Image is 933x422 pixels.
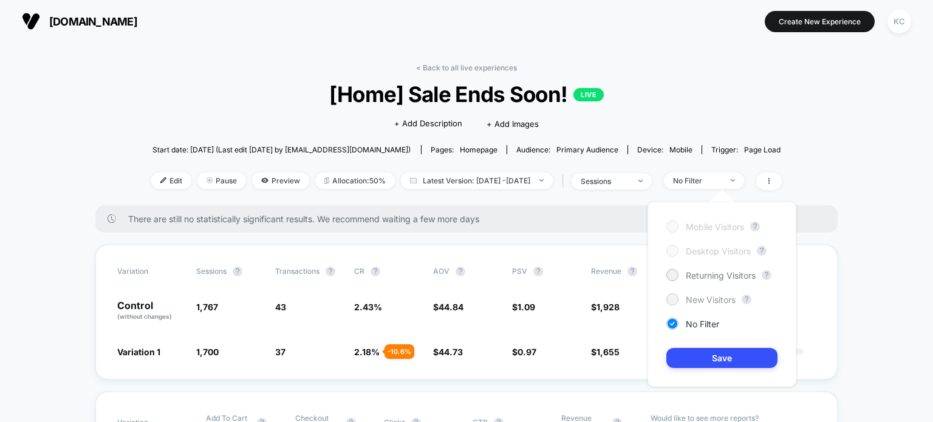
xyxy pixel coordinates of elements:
img: end [638,180,643,182]
span: Sessions [196,267,227,276]
p: Control [117,301,184,321]
img: rebalance [324,177,329,184]
span: 1,700 [196,347,219,357]
img: calendar [410,177,417,183]
span: (without changes) [117,313,172,320]
button: ? [326,267,335,276]
span: Desktop Visitors [686,246,751,256]
span: | [559,172,572,190]
span: PSV [512,267,527,276]
button: [DOMAIN_NAME] [18,12,141,31]
img: edit [160,177,166,183]
span: AOV [433,267,449,276]
span: $ [591,347,620,357]
span: [Home] Sale Ends Soon! [183,81,750,107]
span: No Filter [686,319,719,329]
span: Variation 1 [117,347,160,357]
span: New Visitors [686,294,736,305]
span: 1,767 [196,302,218,312]
button: ? [371,267,380,276]
button: KC [884,9,915,34]
span: Returning Visitors [686,270,756,281]
img: end [207,177,213,183]
span: Start date: [DATE] (Last edit [DATE] by [EMAIL_ADDRESS][DOMAIN_NAME]) [152,145,411,154]
div: No Filter [673,176,722,185]
span: homepage [460,145,497,154]
span: Variation [117,267,184,276]
span: Primary Audience [556,145,618,154]
button: ? [533,267,543,276]
span: Allocation: 50% [315,172,395,189]
div: Pages: [431,145,497,154]
span: Transactions [275,267,320,276]
span: 43 [275,302,286,312]
button: ? [456,267,465,276]
button: ? [762,270,771,280]
span: $ [433,302,463,312]
p: LIVE [573,88,604,101]
span: Device: [627,145,702,154]
span: There are still no statistically significant results. We recommend waiting a few more days [128,214,813,224]
span: Revenue [591,267,621,276]
div: KC [887,10,911,33]
a: < Back to all live experiences [416,63,517,72]
span: 44.84 [439,302,463,312]
span: 2.18 % [354,347,380,357]
span: CR [354,267,364,276]
span: + Add Description [394,118,462,130]
div: - 10.6 % [384,344,414,359]
button: ? [627,267,637,276]
div: sessions [581,177,629,186]
span: $ [512,347,536,357]
img: end [539,179,544,182]
span: Latest Version: [DATE] - [DATE] [401,172,553,189]
button: Save [666,348,777,368]
span: 44.73 [439,347,463,357]
span: [DOMAIN_NAME] [49,15,137,28]
span: Preview [252,172,309,189]
span: $ [591,302,620,312]
span: 0.97 [518,347,536,357]
button: ? [750,222,760,231]
button: ? [233,267,242,276]
span: 1.09 [518,302,535,312]
span: Edit [151,172,191,189]
div: Trigger: [711,145,781,154]
span: Mobile Visitors [686,222,744,232]
span: $ [433,347,463,357]
span: mobile [669,145,692,154]
span: Pause [197,172,246,189]
span: Page Load [744,145,781,154]
span: $ [512,302,535,312]
img: end [731,179,735,182]
button: ? [742,294,751,304]
span: 1,655 [596,347,620,357]
span: 2.43 % [354,302,382,312]
img: Visually logo [22,12,40,30]
span: + Add Images [487,119,539,129]
button: ? [757,246,767,256]
div: Audience: [516,145,618,154]
span: 37 [275,347,285,357]
button: Create New Experience [765,11,875,32]
span: 1,928 [596,302,620,312]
